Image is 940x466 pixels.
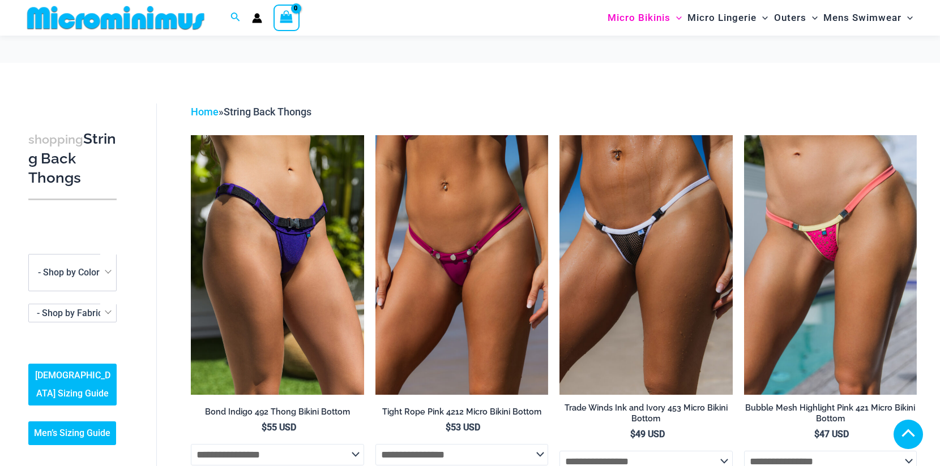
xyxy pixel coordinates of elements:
img: MM SHOP LOGO FLAT [23,5,209,31]
span: - Shop by Color [28,254,117,291]
span: - Shop by Fabric [29,304,116,322]
a: Men’s Sizing Guide [28,421,116,445]
h2: Trade Winds Ink and Ivory 453 Micro Bikini Bottom [559,403,733,424]
h3: String Back Thongs [28,130,117,187]
a: [DEMOGRAPHIC_DATA] Sizing Guide [28,364,117,405]
span: $ [814,429,819,439]
a: Bond Indigo 492 Thong Bikini Bottom [191,407,364,421]
span: - Shop by Fabric [37,308,102,318]
img: Bond Indigo 492 Thong Bikini 02 [191,135,364,394]
h2: Bubble Mesh Highlight Pink 421 Micro Bikini Bottom [744,403,917,424]
a: Bond Indigo 492 Thong Bikini 02Bond Indigo 492 Thong Bikini 03Bond Indigo 492 Thong Bikini 03 [191,135,364,394]
img: Tight Rope Pink 319 4212 Micro 01 [375,135,549,394]
span: Mens Swimwear [823,3,901,32]
span: Menu Toggle [757,3,768,32]
span: » [191,106,311,118]
img: Tradewinds Ink and Ivory 317 Tri Top 453 Micro 03 [559,135,733,394]
a: Trade Winds Ink and Ivory 453 Micro Bikini Bottom [559,403,733,428]
span: Outers [774,3,806,32]
h2: Bond Indigo 492 Thong Bikini Bottom [191,407,364,417]
a: Mens SwimwearMenu ToggleMenu Toggle [821,3,916,32]
bdi: 55 USD [262,422,296,433]
a: OutersMenu ToggleMenu Toggle [771,3,821,32]
span: shopping [28,132,83,146]
span: $ [446,422,451,433]
img: Bubble Mesh Highlight Pink 421 Micro 01 [744,135,917,394]
a: Search icon link [230,11,241,25]
span: $ [630,429,635,439]
bdi: 53 USD [446,422,480,433]
span: Menu Toggle [670,3,682,32]
a: Micro LingerieMenu ToggleMenu Toggle [685,3,771,32]
span: - Shop by Color [38,267,100,278]
span: Micro Lingerie [687,3,757,32]
bdi: 49 USD [630,429,665,439]
span: Micro Bikinis [608,3,670,32]
a: Tradewinds Ink and Ivory 317 Tri Top 453 Micro 03Tradewinds Ink and Ivory 317 Tri Top 453 Micro 0... [559,135,733,394]
span: - Shop by Color [29,254,116,291]
a: Home [191,106,219,118]
a: View Shopping Cart, empty [274,5,300,31]
a: Micro BikinisMenu ToggleMenu Toggle [605,3,685,32]
h2: Tight Rope Pink 4212 Micro Bikini Bottom [375,407,549,417]
span: Menu Toggle [901,3,913,32]
span: Menu Toggle [806,3,818,32]
a: Tight Rope Pink 319 4212 Micro 01Tight Rope Pink 319 4212 Micro 02Tight Rope Pink 319 4212 Micro 02 [375,135,549,394]
a: Bubble Mesh Highlight Pink 421 Micro Bikini Bottom [744,403,917,428]
nav: Site Navigation [603,2,917,34]
a: Account icon link [252,13,262,23]
span: String Back Thongs [224,106,311,118]
a: Tight Rope Pink 4212 Micro Bikini Bottom [375,407,549,421]
span: - Shop by Fabric [28,304,117,322]
a: Bubble Mesh Highlight Pink 421 Micro 01Bubble Mesh Highlight Pink 421 Micro 02Bubble Mesh Highlig... [744,135,917,394]
span: $ [262,422,267,433]
bdi: 47 USD [814,429,849,439]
